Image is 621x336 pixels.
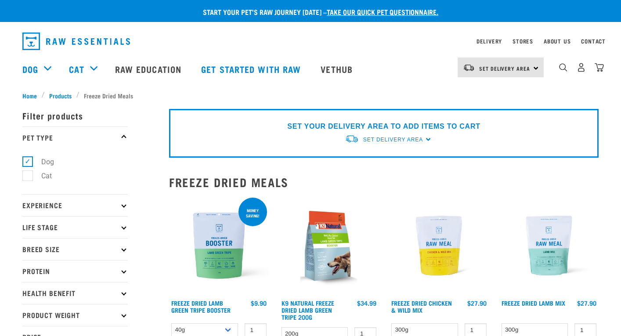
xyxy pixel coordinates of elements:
[22,194,128,216] p: Experience
[69,62,84,76] a: Cat
[499,196,599,296] img: RE Product Shoot 2023 Nov8677
[22,91,42,100] a: Home
[467,300,487,307] div: $27.90
[544,40,570,43] a: About Us
[171,301,231,311] a: Freeze Dried Lamb Green Tripe Booster
[577,63,586,72] img: user.png
[577,300,596,307] div: $27.90
[22,62,38,76] a: Dog
[502,301,565,304] a: Freeze Dried Lamb Mix
[169,175,599,189] h2: Freeze Dried Meals
[49,91,72,100] span: Products
[463,64,475,72] img: van-moving.png
[22,33,130,50] img: Raw Essentials Logo
[22,105,128,126] p: Filter products
[106,51,192,87] a: Raw Education
[22,91,37,100] span: Home
[22,91,599,100] nav: breadcrumbs
[363,137,423,143] span: Set Delivery Area
[22,282,128,304] p: Health Benefit
[513,40,533,43] a: Stores
[15,29,606,54] nav: dropdown navigation
[22,126,128,148] p: Pet Type
[479,67,530,70] span: Set Delivery Area
[312,51,364,87] a: Vethub
[581,40,606,43] a: Contact
[595,63,604,72] img: home-icon@2x.png
[477,40,502,43] a: Delivery
[169,196,269,296] img: Freeze Dried Lamb Green Tripe
[22,260,128,282] p: Protein
[327,10,438,14] a: take our quick pet questionnaire.
[192,51,312,87] a: Get started with Raw
[27,156,58,167] label: Dog
[389,196,489,296] img: RE Product Shoot 2023 Nov8678
[287,121,480,132] p: SET YOUR DELIVERY AREA TO ADD ITEMS TO CART
[279,196,379,296] img: K9 Square
[282,301,334,318] a: K9 Natural Freeze Dried Lamb Green Tripe 200g
[22,304,128,326] p: Product Weight
[391,301,452,311] a: Freeze Dried Chicken & Wild Mix
[345,134,359,144] img: van-moving.png
[251,300,267,307] div: $9.90
[357,300,376,307] div: $34.99
[27,170,55,181] label: Cat
[559,63,567,72] img: home-icon-1@2x.png
[22,238,128,260] p: Breed Size
[22,216,128,238] p: Life Stage
[238,204,267,222] div: Money saving!
[45,91,76,100] a: Products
